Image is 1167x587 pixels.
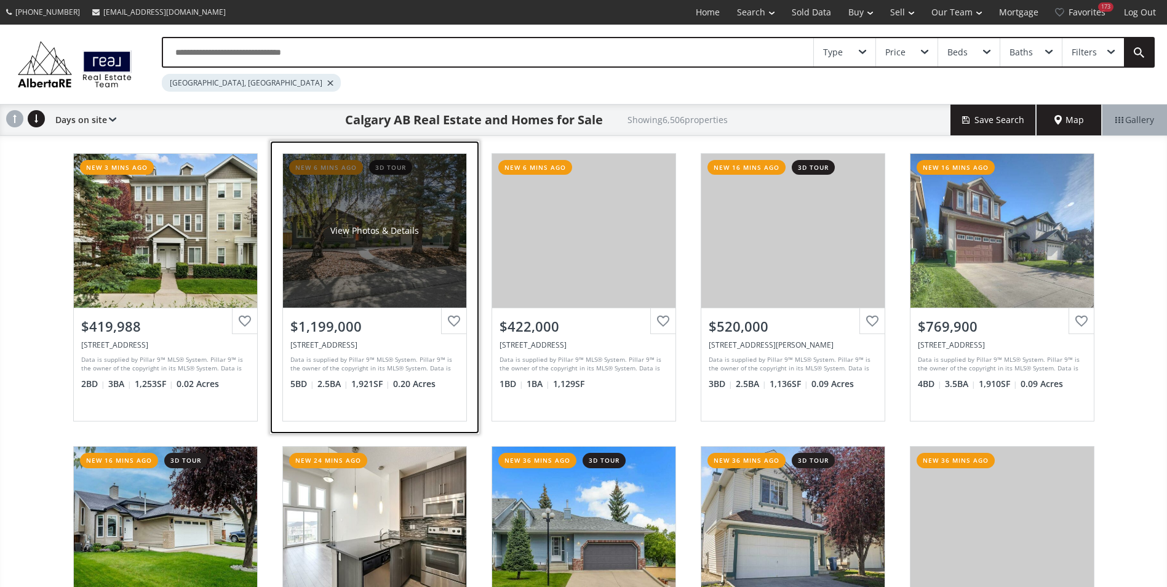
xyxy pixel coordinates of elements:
[86,1,232,23] a: [EMAIL_ADDRESS][DOMAIN_NAME]
[81,355,247,373] div: Data is supplied by Pillar 9™ MLS® System. Pillar 9™ is the owner of the copyright in its MLS® Sy...
[736,378,767,390] span: 2.5 BA
[1037,105,1102,135] div: Map
[898,141,1107,434] a: new 16 mins ago$769,900[STREET_ADDRESS]Data is supplied by Pillar 9™ MLS® System. Pillar 9™ is th...
[81,317,250,336] div: $419,988
[918,355,1083,373] div: Data is supplied by Pillar 9™ MLS® System. Pillar 9™ is the owner of the copyright in its MLS® Sy...
[1054,114,1084,126] span: Map
[823,48,843,57] div: Type
[527,378,550,390] span: 1 BA
[709,378,733,390] span: 3 BD
[918,340,1086,350] div: 8903 Royal Oak Way NW, Calgary, AB T3B 0A4
[49,105,116,135] div: Days on site
[177,378,219,390] span: 0.02 Acres
[81,378,105,390] span: 2 BD
[553,378,584,390] span: 1,129 SF
[1010,48,1033,57] div: Baths
[950,105,1037,135] button: Save Search
[135,378,173,390] span: 1,253 SF
[1115,114,1154,126] span: Gallery
[290,355,456,373] div: Data is supplied by Pillar 9™ MLS® System. Pillar 9™ is the owner of the copyright in its MLS® Sy...
[1072,48,1097,57] div: Filters
[500,317,668,336] div: $422,000
[885,48,906,57] div: Price
[162,74,341,92] div: [GEOGRAPHIC_DATA], [GEOGRAPHIC_DATA]
[103,7,226,17] span: [EMAIL_ADDRESS][DOMAIN_NAME]
[945,378,976,390] span: 3.5 BA
[627,115,728,124] h2: Showing 6,506 properties
[12,38,137,90] img: Logo
[15,7,80,17] span: [PHONE_NUMBER]
[709,317,877,336] div: $520,000
[770,378,808,390] span: 1,136 SF
[1098,2,1113,12] div: 173
[811,378,854,390] span: 0.09 Acres
[500,378,524,390] span: 1 BD
[290,317,459,336] div: $1,199,000
[345,111,603,129] h1: Calgary AB Real Estate and Homes for Sale
[1102,105,1167,135] div: Gallery
[290,340,459,350] div: 52 Glenview Drive SW, Calgary, AB T3E 4H5
[290,378,314,390] span: 5 BD
[688,141,898,434] a: new 16 mins ago3d tour$520,000[STREET_ADDRESS][PERSON_NAME]Data is supplied by Pillar 9™ MLS® Sys...
[709,355,874,373] div: Data is supplied by Pillar 9™ MLS® System. Pillar 9™ is the owner of the copyright in its MLS® Sy...
[500,355,665,373] div: Data is supplied by Pillar 9™ MLS® System. Pillar 9™ is the owner of the copyright in its MLS® Sy...
[918,317,1086,336] div: $769,900
[1021,378,1063,390] span: 0.09 Acres
[918,378,942,390] span: 4 BD
[393,378,436,390] span: 0.20 Acres
[979,378,1018,390] span: 1,910 SF
[108,378,132,390] span: 3 BA
[270,141,479,434] a: new 6 mins ago3d tourView Photos & Details$1,199,000[STREET_ADDRESS]Data is supplied by Pillar 9™...
[81,340,250,350] div: 222 Silverado Common SW, Calgary, AB T2X 0S5
[479,141,688,434] a: new 6 mins ago$422,000[STREET_ADDRESS]Data is supplied by Pillar 9™ MLS® System. Pillar 9™ is the...
[709,340,877,350] div: 99 Erin Road, Calgary, AB T2B 3H3
[330,225,419,237] div: View Photos & Details
[947,48,968,57] div: Beds
[351,378,390,390] span: 1,921 SF
[61,141,270,434] a: new 3 mins ago$419,988[STREET_ADDRESS]Data is supplied by Pillar 9™ MLS® System. Pillar 9™ is the...
[500,340,668,350] div: 5201 Dalhousie Drive NW #334, Calgary, AB T3A 5Y7
[317,378,348,390] span: 2.5 BA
